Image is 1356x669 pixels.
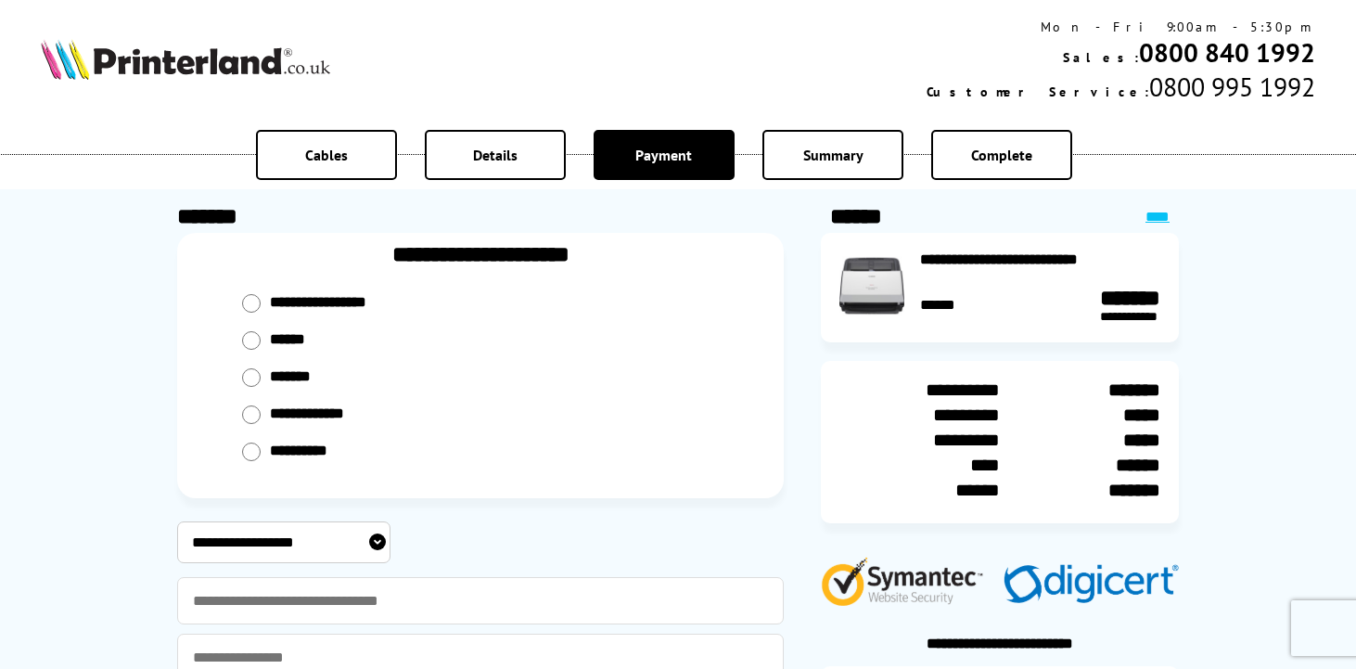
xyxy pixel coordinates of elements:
[41,39,330,80] img: Printerland Logo
[1149,70,1315,104] span: 0800 995 1992
[473,146,518,164] span: Details
[803,146,863,164] span: Summary
[927,84,1149,100] span: Customer Service:
[635,146,692,164] span: Payment
[1139,35,1315,70] a: 0800 840 1992
[1063,49,1139,66] span: Sales:
[927,19,1315,35] div: Mon - Fri 9:00am - 5:30pm
[305,146,348,164] span: Cables
[971,146,1032,164] span: Complete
